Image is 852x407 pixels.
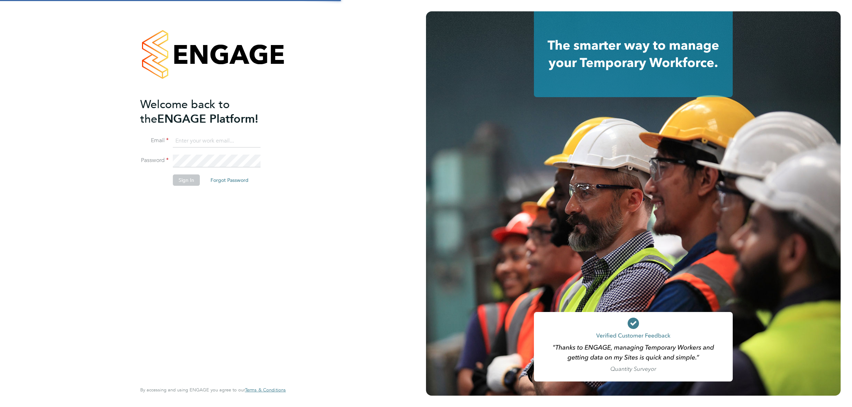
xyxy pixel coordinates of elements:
h2: ENGAGE Platform! [140,97,279,126]
label: Password [140,157,169,164]
input: Enter your work email... [173,135,261,147]
span: Terms & Conditions [245,387,286,393]
button: Sign In [173,174,200,186]
a: Terms & Conditions [245,387,286,393]
span: Welcome back to the [140,97,230,126]
span: By accessing and using ENGAGE you agree to our [140,387,286,393]
label: Email [140,137,169,144]
button: Forgot Password [205,174,254,186]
